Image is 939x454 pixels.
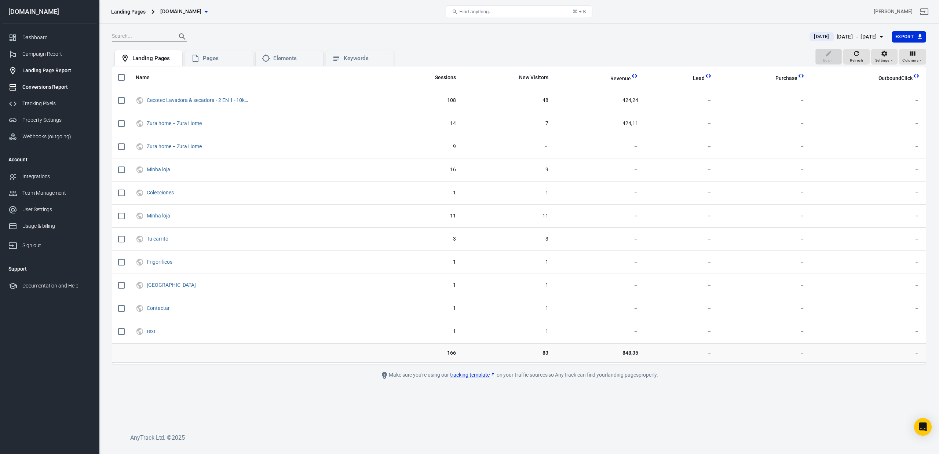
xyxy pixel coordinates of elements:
span: － [560,235,638,243]
span: － [650,282,712,289]
span: － [650,328,712,335]
div: Account id: 7D9VSqxT [874,8,913,15]
a: Dashboard [3,29,96,46]
svg: UTM & Web Traffic [136,212,144,220]
span: － [724,189,804,197]
span: 166 [391,349,456,357]
span: － [560,166,638,173]
span: 11 [391,212,456,220]
a: Webhooks (outgoing) [3,128,96,145]
span: － [650,349,712,357]
div: Make sure you're using our on your traffic sources so AnyTrack can find your landing pages properly. [354,371,684,380]
button: Settings [871,49,898,65]
svg: UTM & Web Traffic [136,119,144,128]
span: 16 [391,166,456,173]
li: Support [3,260,96,278]
span: － [650,212,712,220]
svg: UTM & Web Traffic [136,188,144,197]
div: Sign out [22,242,91,249]
a: Minha loja [147,166,170,172]
span: － [724,349,804,357]
div: Pages [203,55,247,62]
span: － [724,166,804,173]
svg: UTM & Web Traffic [136,304,144,313]
svg: UTM & Web Traffic [136,142,144,151]
svg: UTM & Web Traffic [136,96,144,105]
span: － [816,166,919,173]
button: [DATE][DATE] － [DATE] [804,31,891,43]
a: Property Settings [3,112,96,128]
span: － [816,349,919,357]
div: Property Settings [22,116,91,124]
span: － [650,120,712,127]
a: Conversions Report [3,79,96,95]
span: 14 [391,120,456,127]
span: － [468,143,548,150]
span: 1 [468,189,548,197]
span: － [816,143,919,150]
span: 7 [468,120,548,127]
svg: UTM & Web Traffic [136,281,144,290]
span: － [816,282,919,289]
div: Webhooks (outgoing) [22,133,91,140]
a: Campaign Report [3,46,96,62]
a: Usage & billing [3,218,96,234]
div: Campaign Report [22,50,91,58]
a: Sign out [916,3,933,21]
span: － [816,328,919,335]
div: Conversions Report [22,83,91,91]
span: － [724,120,804,127]
span: － [724,235,804,243]
span: Name [136,74,150,81]
button: Search [173,28,191,45]
span: Refresh [850,57,863,64]
a: tracking template [450,371,496,379]
span: － [650,97,712,104]
div: [DOMAIN_NAME] [3,8,96,15]
span: － [724,305,804,312]
span: 3 [468,235,548,243]
span: － [560,143,638,150]
button: Export [892,31,926,43]
a: [GEOGRAPHIC_DATA] [147,282,196,288]
span: 48 [468,97,548,104]
a: text [147,328,156,334]
a: Tracking Pixels [3,95,96,112]
div: Usage & billing [22,222,91,230]
span: － [560,212,638,220]
span: 1 [391,259,456,266]
span: OutboundClick [869,75,913,82]
span: Total revenue calculated by AnyTrack. [610,74,631,83]
span: Lead [683,75,705,82]
button: [DOMAIN_NAME] [157,5,210,18]
div: Documentation and Help [22,282,91,290]
svg: This column is calculated from AnyTrack real-time data [797,72,805,80]
span: 848,35 [560,349,638,357]
span: Sessions [425,74,456,81]
button: Columns [899,49,926,65]
h6: AnyTrack Ltd. © 2025 [130,433,680,442]
span: － [650,143,712,150]
svg: UTM & Web Traffic [136,327,144,336]
span: New Visitors [509,74,548,81]
span: 1 [468,328,548,335]
a: Tu carrito [147,236,168,242]
span: － [724,143,804,150]
li: Account [3,151,96,168]
svg: UTM & Web Traffic [136,258,144,267]
span: Lead [693,75,705,82]
span: 1 [468,259,548,266]
a: Integrations [3,168,96,185]
span: － [816,97,919,104]
span: 108 [391,97,456,104]
a: Frigoríficos [147,259,172,265]
span: － [560,305,638,312]
span: － [650,166,712,173]
span: 424,11 [560,120,638,127]
span: Columns [902,57,918,64]
span: OutboundClick [878,75,913,82]
a: Sign out [3,234,96,254]
span: － [816,259,919,266]
a: Contactar [147,305,170,311]
span: 1 [391,189,456,197]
